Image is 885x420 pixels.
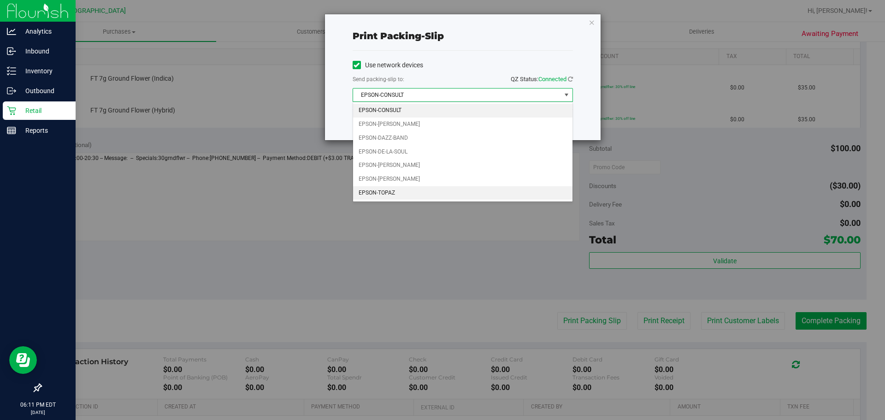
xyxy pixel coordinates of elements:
li: EPSON-TOPAZ [353,186,572,200]
li: EPSON-[PERSON_NAME] [353,172,572,186]
span: Connected [538,76,566,83]
span: Print packing-slip [353,30,444,41]
p: Inbound [16,46,71,57]
p: [DATE] [4,409,71,416]
span: select [560,89,572,101]
li: EPSON-DE-LA-SOUL [353,145,572,159]
inline-svg: Inventory [7,66,16,76]
inline-svg: Reports [7,126,16,135]
li: EPSON-[PERSON_NAME] [353,159,572,172]
label: Use network devices [353,60,423,70]
li: EPSON-DAZZ-BAND [353,131,572,145]
span: QZ Status: [511,76,573,83]
inline-svg: Analytics [7,27,16,36]
p: Outbound [16,85,71,96]
li: EPSON-CONSULT [353,104,572,118]
p: Reports [16,125,71,136]
li: EPSON-[PERSON_NAME] [353,118,572,131]
p: Retail [16,105,71,116]
p: 06:11 PM EDT [4,401,71,409]
iframe: Resource center [9,346,37,374]
label: Send packing-slip to: [353,75,404,83]
span: EPSON-CONSULT [353,89,561,101]
inline-svg: Inbound [7,47,16,56]
inline-svg: Outbound [7,86,16,95]
p: Inventory [16,65,71,77]
p: Analytics [16,26,71,37]
inline-svg: Retail [7,106,16,115]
